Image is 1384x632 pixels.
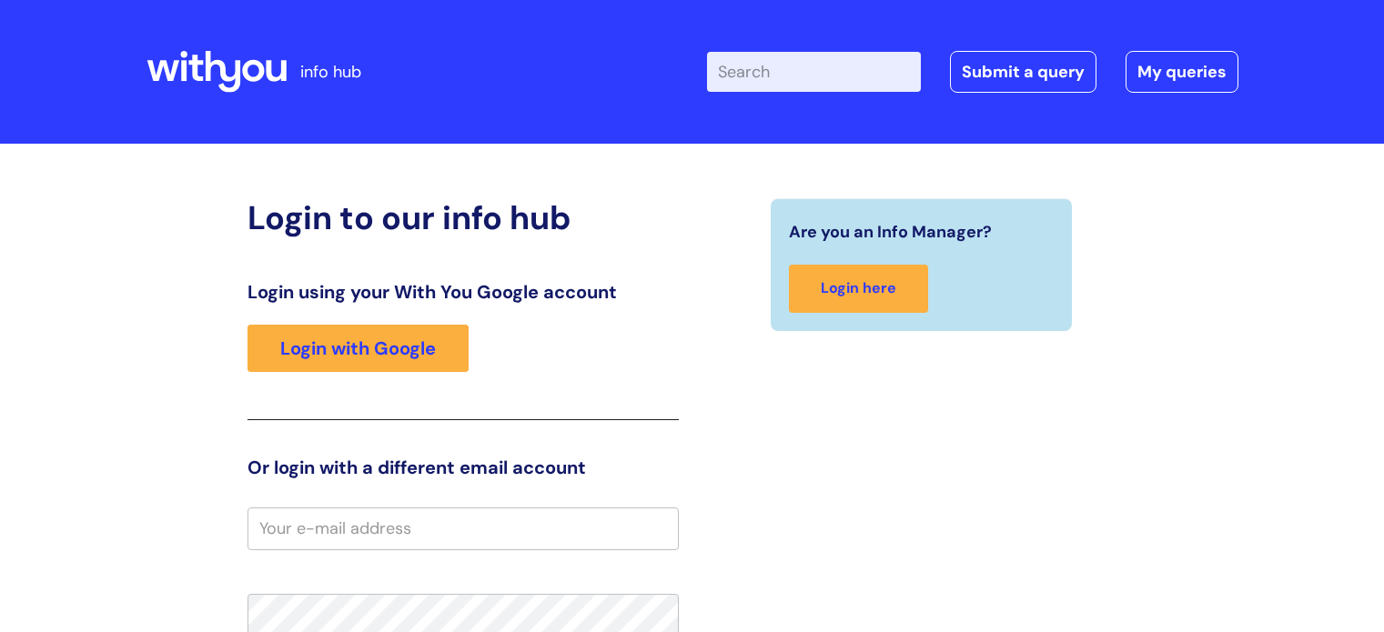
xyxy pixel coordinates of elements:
[789,265,928,313] a: Login here
[248,325,469,372] a: Login with Google
[248,198,679,237] h2: Login to our info hub
[248,507,679,549] input: Your e-mail address
[248,456,679,478] h3: Or login with a different email account
[950,51,1096,93] a: Submit a query
[707,52,921,92] input: Search
[789,217,992,246] span: Are you an Info Manager?
[1126,51,1238,93] a: My queries
[248,281,679,303] h3: Login using your With You Google account
[300,57,361,86] p: info hub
